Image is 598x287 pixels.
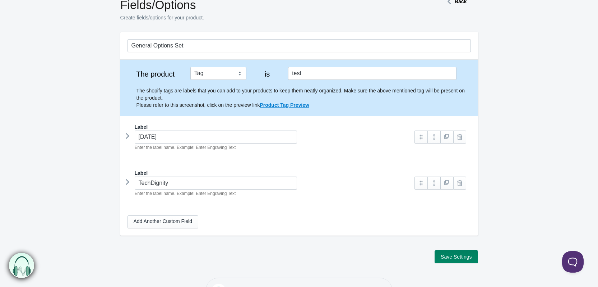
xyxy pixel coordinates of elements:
label: is [253,70,281,78]
img: bxm.png [9,253,34,278]
p: Create fields/options for your product. [120,14,418,21]
label: The product [128,70,184,78]
em: Enter the label name. Example: Enter Engraving Text [135,191,236,196]
p: The shopify tags are labels that you can add to your products to keep them neatly organized. Make... [136,87,471,109]
iframe: Toggle Customer Support [562,251,584,273]
a: Product Tag Preview [260,102,309,108]
label: Label [135,123,148,131]
label: Label [135,169,148,177]
em: Enter the label name. Example: Enter Engraving Text [135,145,236,150]
button: Save Settings [435,250,478,263]
input: General Options Set [128,39,471,52]
a: Add Another Custom Field [128,215,198,228]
